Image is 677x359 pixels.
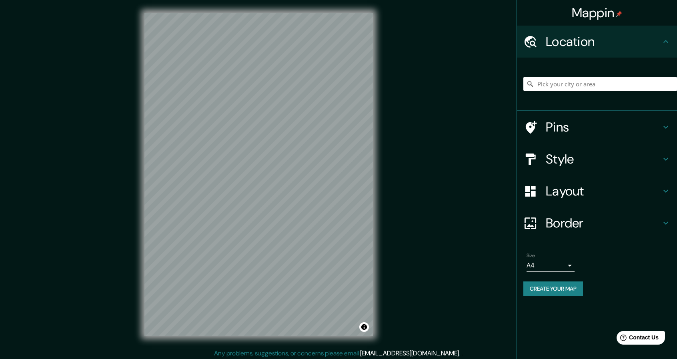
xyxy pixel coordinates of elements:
[214,349,460,358] p: Any problems, suggestions, or concerns please email .
[546,34,661,50] h4: Location
[527,252,535,259] label: Size
[517,175,677,207] div: Layout
[606,328,668,350] iframe: Help widget launcher
[523,77,677,91] input: Pick your city or area
[517,143,677,175] div: Style
[517,207,677,239] div: Border
[517,111,677,143] div: Pins
[527,259,575,272] div: A4
[517,26,677,58] div: Location
[144,13,373,336] canvas: Map
[546,183,661,199] h4: Layout
[546,215,661,231] h4: Border
[461,349,463,358] div: .
[360,349,459,357] a: [EMAIL_ADDRESS][DOMAIN_NAME]
[460,349,461,358] div: .
[546,151,661,167] h4: Style
[523,281,583,296] button: Create your map
[359,322,369,332] button: Toggle attribution
[546,119,661,135] h4: Pins
[572,5,623,21] h4: Mappin
[616,11,622,17] img: pin-icon.png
